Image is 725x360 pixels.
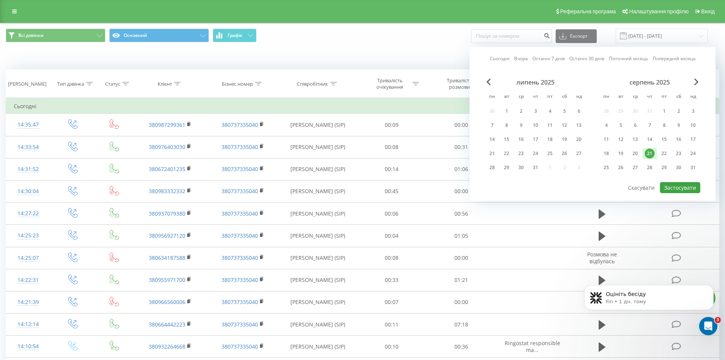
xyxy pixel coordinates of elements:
[516,134,526,144] div: 16
[427,269,496,291] td: 01:21
[485,148,499,159] div: пн 21 лип 2025 р.
[572,106,586,117] div: нд 6 лип 2025 р.
[514,120,528,131] div: ср 9 лип 2025 р.
[686,148,700,159] div: нд 24 серп 2025 р.
[673,91,684,103] abbr: субота
[14,206,43,221] div: 14:27:22
[671,162,686,173] div: сб 30 серп 2025 р.
[624,182,659,193] button: Скасувати
[221,187,258,195] a: 380737335040
[545,134,555,144] div: 18
[574,120,584,130] div: 13
[149,143,185,150] a: 380976403030
[528,148,543,159] div: чт 24 лип 2025 р.
[659,134,669,144] div: 15
[8,81,46,87] div: [PERSON_NAME]
[357,247,427,269] td: 00:08
[557,120,572,131] div: сб 12 лип 2025 р.
[221,210,258,217] a: 380737335040
[149,165,185,173] a: 380672401235
[279,247,357,269] td: [PERSON_NAME] (SIP)
[609,55,648,62] a: Поточний місяць
[657,162,671,173] div: пт 29 серп 2025 р.
[221,165,258,173] a: 380737335040
[221,232,258,239] a: 380737335040
[149,187,185,195] a: 380983332332
[279,136,357,158] td: [PERSON_NAME] (SIP)
[559,106,569,116] div: 5
[599,162,613,173] div: пн 25 серп 2025 р.
[630,149,640,158] div: 20
[357,114,427,136] td: 00:09
[688,149,698,158] div: 24
[516,163,526,173] div: 30
[427,314,496,336] td: 07:18
[485,120,499,131] div: пн 7 лип 2025 р.
[279,314,357,336] td: [PERSON_NAME] (SIP)
[543,120,557,131] div: пт 11 лип 2025 р.
[502,149,511,158] div: 22
[574,134,584,144] div: 20
[499,120,514,131] div: вт 8 лип 2025 р.
[228,33,242,38] span: Графік
[502,163,511,173] div: 29
[279,225,357,247] td: [PERSON_NAME] (SIP)
[531,106,540,116] div: 3
[686,134,700,145] div: нд 17 серп 2025 р.
[657,120,671,131] div: пт 8 серп 2025 р.
[599,148,613,159] div: пн 18 серп 2025 р.
[514,55,528,62] a: Вчора
[629,91,641,103] abbr: середа
[531,149,540,158] div: 24
[543,148,557,159] div: пт 25 лип 2025 р.
[485,162,499,173] div: пн 28 лип 2025 р.
[516,149,526,158] div: 23
[629,8,688,14] span: Налаштування профілю
[674,134,684,144] div: 16
[221,298,258,306] a: 380737335040
[279,158,357,180] td: [PERSON_NAME] (SIP)
[587,251,617,265] span: Розмова не відбулась
[601,91,612,103] abbr: понеділок
[642,134,657,145] div: чт 14 серп 2025 р.
[279,180,357,202] td: [PERSON_NAME] (SIP)
[671,106,686,117] div: сб 2 серп 2025 р.
[613,120,628,131] div: вт 5 серп 2025 р.
[688,163,698,173] div: 31
[357,136,427,158] td: 00:08
[657,106,671,117] div: пт 1 серп 2025 р.
[6,29,105,42] button: Всі дзвінки
[499,134,514,145] div: вт 15 лип 2025 р.
[14,273,43,288] div: 14:22:31
[279,291,357,313] td: [PERSON_NAME] (SIP)
[701,8,715,14] span: Вихід
[149,276,185,283] a: 380955971700
[573,91,585,103] abbr: неділя
[671,134,686,145] div: сб 16 серп 2025 р.
[427,114,496,136] td: 00:00
[694,78,699,85] span: Next Month
[505,339,560,354] span: Ringostat responsible ma...
[615,91,626,103] abbr: вівторок
[630,120,640,130] div: 6
[530,91,541,103] abbr: четвер
[501,91,512,103] abbr: вівторок
[149,298,185,306] a: 380966560006
[499,148,514,159] div: вт 22 лип 2025 р.
[516,120,526,130] div: 9
[158,81,172,87] div: Клієнт
[149,343,185,350] a: 380932264668
[543,134,557,145] div: пт 18 лип 2025 р.
[531,163,540,173] div: 31
[574,106,584,116] div: 6
[543,106,557,117] div: пт 4 лип 2025 р.
[674,120,684,130] div: 9
[674,163,684,173] div: 30
[659,149,669,158] div: 22
[674,149,684,158] div: 23
[528,162,543,173] div: чт 31 лип 2025 р.
[221,143,258,150] a: 380737335040
[686,162,700,173] div: нд 31 серп 2025 р.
